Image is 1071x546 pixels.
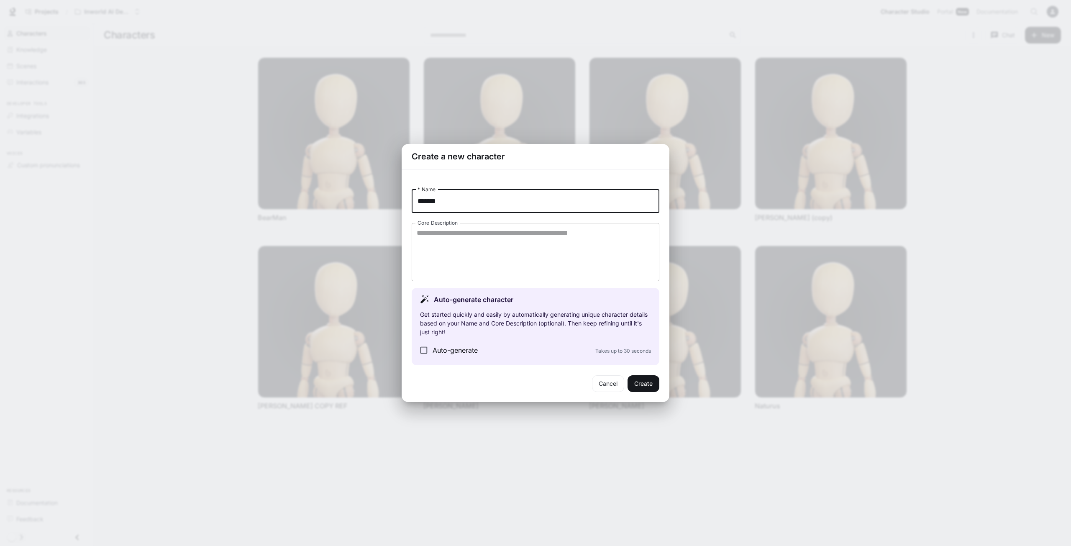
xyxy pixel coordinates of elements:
label: * Name [418,186,436,193]
p: Get started quickly and easily by automatically generating unique character details based on your... [420,310,651,336]
p: Auto-generate character [434,295,513,305]
label: Core Description [418,219,458,226]
span: Auto-generate [433,345,478,355]
div: label [412,223,659,281]
button: Create [628,375,659,392]
button: Cancel [592,375,624,392]
h2: Create a new character [402,144,669,169]
span: Takes up to 30 seconds [595,348,651,354]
